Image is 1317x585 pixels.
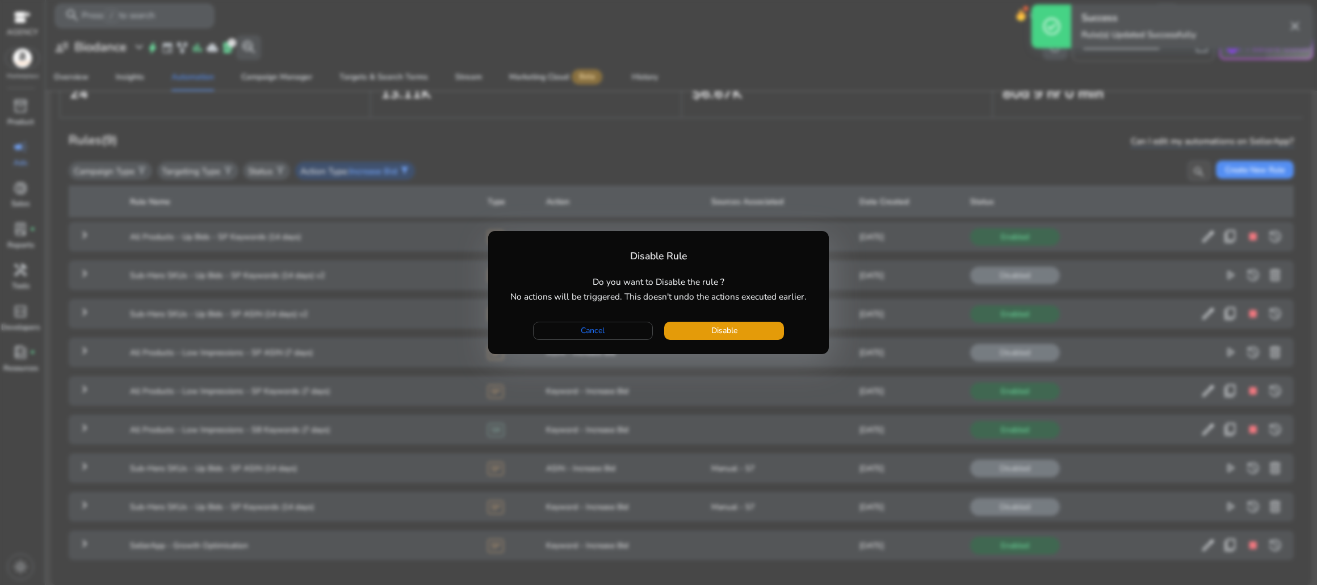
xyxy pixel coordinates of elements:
[664,322,784,340] button: Disable
[502,275,815,305] p: Do you want to Disable the rule ? No actions will be triggered. This doesn't undo the actions exe...
[711,325,737,336] span: Disable
[533,322,653,340] button: Cancel
[581,325,605,336] span: Cancel
[630,250,687,262] h4: Disable Rule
